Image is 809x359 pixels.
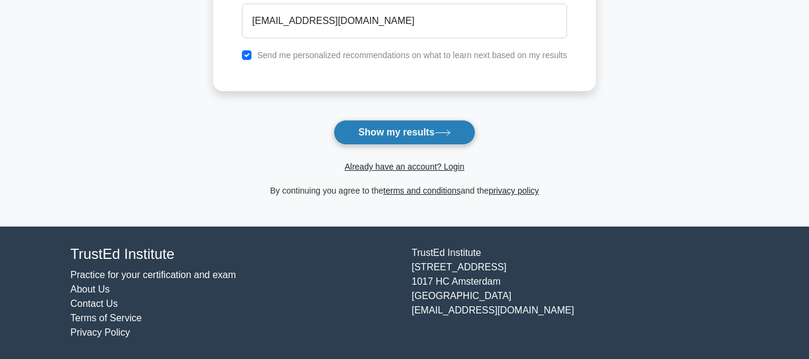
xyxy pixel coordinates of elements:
div: TrustEd Institute [STREET_ADDRESS] 1017 HC Amsterdam [GEOGRAPHIC_DATA] [EMAIL_ADDRESS][DOMAIN_NAME] [405,246,746,340]
a: privacy policy [489,186,539,195]
a: Terms of Service [71,313,142,323]
label: Send me personalized recommendations on what to learn next based on my results [257,50,567,60]
a: Privacy Policy [71,327,131,337]
h4: TrustEd Institute [71,246,398,263]
input: Email [242,4,567,38]
a: Contact Us [71,298,118,309]
a: About Us [71,284,110,294]
a: Practice for your certification and exam [71,270,237,280]
a: terms and conditions [383,186,460,195]
button: Show my results [334,120,475,145]
div: By continuing you agree to the and the [206,183,603,198]
a: Already have an account? Login [344,162,464,171]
